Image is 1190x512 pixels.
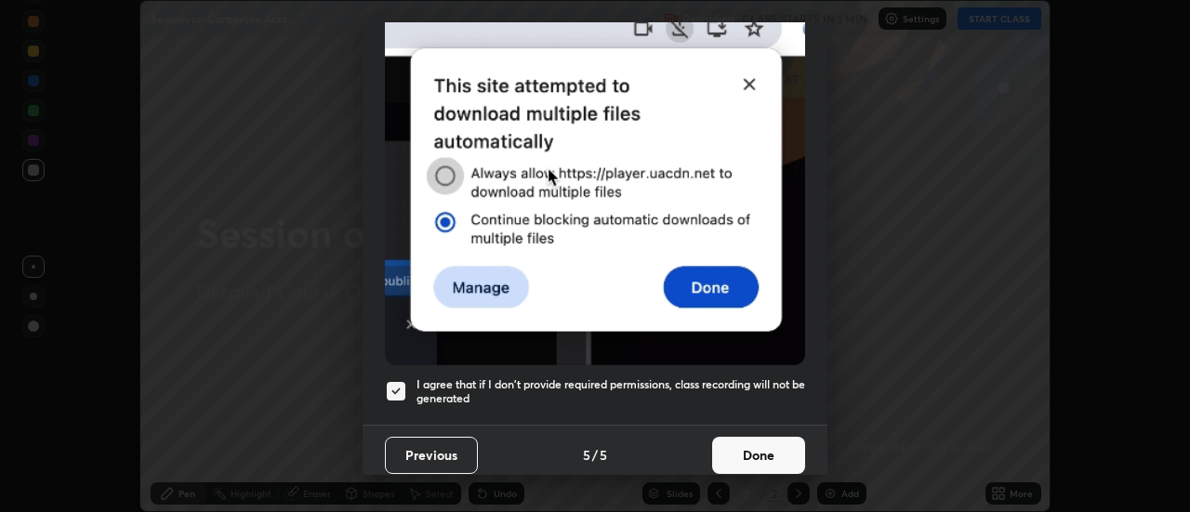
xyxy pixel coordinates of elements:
[712,437,805,474] button: Done
[416,377,805,406] h5: I agree that if I don't provide required permissions, class recording will not be generated
[592,445,598,465] h4: /
[385,437,478,474] button: Previous
[600,445,607,465] h4: 5
[583,445,590,465] h4: 5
